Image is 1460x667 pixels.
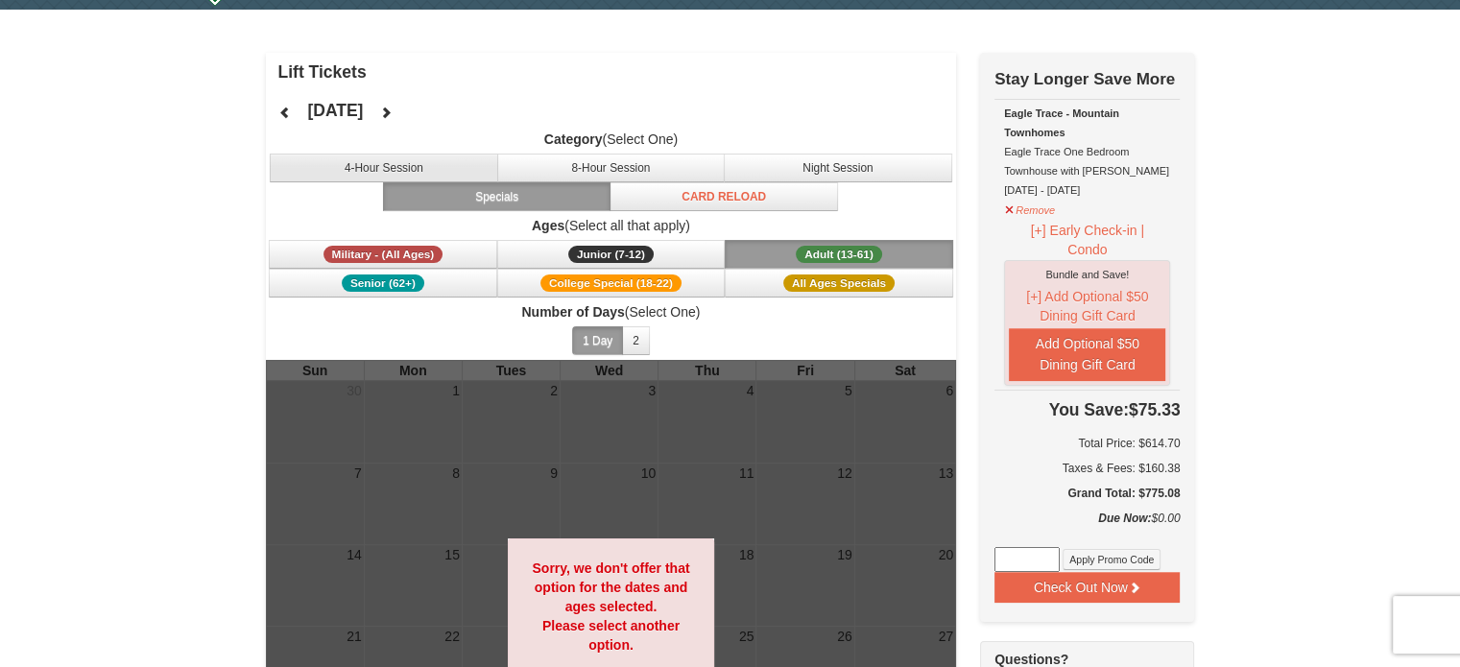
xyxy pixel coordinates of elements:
button: 1 Day [572,326,623,355]
strong: Stay Longer Save More [994,70,1175,88]
h4: [DATE] [307,101,363,120]
button: Junior (7-12) [497,240,726,269]
button: 2 [622,326,650,355]
button: Night Session [724,154,952,182]
span: Senior (62+) [342,274,424,292]
button: Check Out Now [994,572,1180,603]
span: College Special (18-22) [540,274,682,292]
label: (Select One) [266,130,957,149]
button: 4-Hour Session [270,154,498,182]
strong: Eagle Trace - Mountain Townhomes [1004,107,1119,138]
button: Apply Promo Code [1063,549,1161,570]
label: (Select One) [266,302,957,322]
strong: Due Now: [1098,512,1151,525]
strong: Questions? [994,652,1068,667]
div: Eagle Trace One Bedroom Townhouse with [PERSON_NAME] [DATE] - [DATE] [1004,104,1170,200]
button: Specials [383,182,611,211]
h6: Total Price: $614.70 [994,434,1180,453]
span: You Save: [1049,400,1129,419]
strong: Category [544,131,603,147]
button: 8-Hour Session [497,154,726,182]
button: Card Reload [610,182,838,211]
span: All Ages Specials [783,274,895,292]
button: [+] Add Optional $50 Dining Gift Card [1009,284,1165,328]
div: Bundle and Save! [1009,265,1165,284]
label: (Select all that apply) [266,216,957,235]
button: College Special (18-22) [497,269,726,298]
div: $0.00 [994,509,1180,547]
div: Taxes & Fees: $160.38 [994,459,1180,478]
span: Junior (7-12) [568,246,654,263]
h4: Lift Tickets [278,62,957,82]
button: [+] Early Check-in | Condo [1004,220,1170,260]
strong: Ages [532,218,564,233]
strong: Sorry, we don't offer that option for the dates and ages selected. Please select another option. [532,560,689,653]
strong: Number of Days [521,304,624,320]
button: Adult (13-61) [725,240,953,269]
button: All Ages Specials [725,269,953,298]
span: Military - (All Ages) [323,246,443,263]
h4: $75.33 [994,400,1180,419]
button: Senior (62+) [269,269,497,298]
button: Military - (All Ages) [269,240,497,269]
h5: Grand Total: $775.08 [994,484,1180,503]
button: Remove [1004,196,1056,220]
button: Add Optional $50 Dining Gift Card [1009,328,1165,381]
span: Adult (13-61) [796,246,882,263]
